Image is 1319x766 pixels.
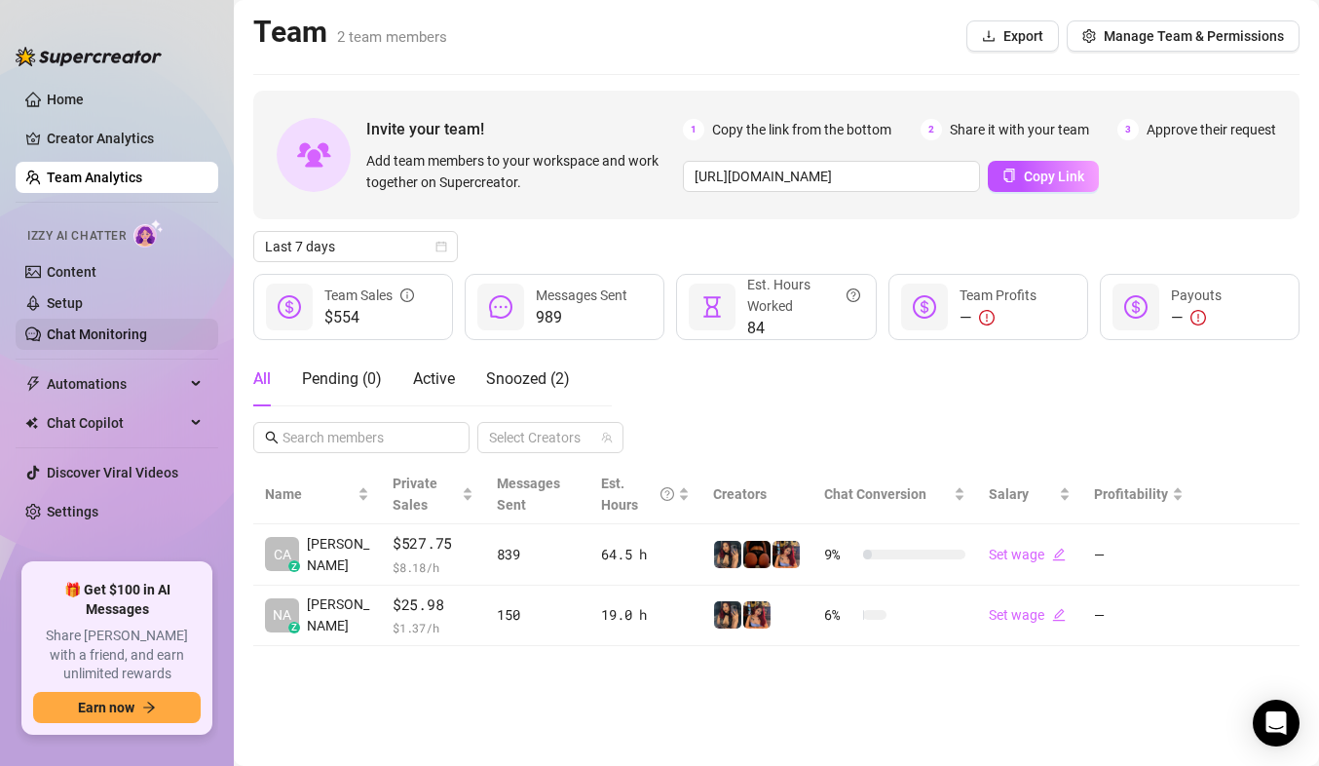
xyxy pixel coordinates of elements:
[133,219,164,248] img: AI Chatter
[1171,306,1222,329] div: —
[47,465,178,480] a: Discover Viral Videos
[283,427,442,448] input: Search members
[47,92,84,107] a: Home
[435,241,447,252] span: calendar
[979,310,995,326] span: exclamation-circle
[743,541,771,568] img: WifeNextDoor
[982,29,996,43] span: download
[265,431,279,444] span: search
[307,594,369,636] span: [PERSON_NAME]
[25,416,38,430] img: Chat Copilot
[497,476,560,513] span: Messages Sent
[47,170,142,185] a: Team Analytics
[288,560,300,572] div: z
[1002,169,1016,182] span: copy
[701,465,812,524] th: Creators
[142,701,156,714] span: arrow-right
[1190,310,1206,326] span: exclamation-circle
[393,618,473,637] span: $ 1.37 /h
[253,14,447,51] h2: Team
[601,473,674,516] div: Est. Hours
[601,604,690,626] div: 19.0 h
[921,119,942,140] span: 2
[497,604,578,626] div: 150
[743,601,771,629] img: Ivy
[253,367,271,391] div: All
[273,604,291,626] span: NA
[1094,486,1168,502] span: Profitability
[988,161,1099,192] button: Copy Link
[288,622,300,633] div: z
[536,287,627,303] span: Messages Sent
[393,557,473,577] span: $ 8.18 /h
[47,264,96,280] a: Content
[966,20,1059,52] button: Export
[1067,20,1300,52] button: Manage Team & Permissions
[950,119,1089,140] span: Share it with your team
[413,369,455,388] span: Active
[27,227,126,246] span: Izzy AI Chatter
[683,119,704,140] span: 1
[274,544,291,565] span: CA
[913,295,936,319] span: dollar-circle
[773,541,800,568] img: Ivy
[265,483,354,505] span: Name
[47,295,83,311] a: Setup
[33,692,201,723] button: Earn nowarrow-right
[265,232,446,261] span: Last 7 days
[989,607,1066,623] a: Set wageedit
[16,47,162,66] img: logo-BBDzfeDw.svg
[1082,524,1195,586] td: —
[324,285,414,306] div: Team Sales
[489,295,512,319] span: message
[78,700,134,715] span: Earn now
[393,476,437,513] span: Private Sales
[47,123,203,154] a: Creator Analytics
[601,544,690,565] div: 64.5 h
[747,317,859,340] span: 84
[33,581,201,619] span: 🎁 Get $100 in AI Messages
[47,407,185,439] span: Chat Copilot
[847,274,860,317] span: question-circle
[47,326,147,342] a: Chat Monitoring
[278,295,301,319] span: dollar-circle
[824,486,926,502] span: Chat Conversion
[1171,287,1222,303] span: Payouts
[393,532,473,555] span: $527.75
[33,627,201,684] span: Share [PERSON_NAME] with a friend, and earn unlimited rewards
[1003,28,1043,44] span: Export
[366,117,683,141] span: Invite your team!
[714,541,741,568] img: Ivy
[960,306,1036,329] div: —
[1147,119,1276,140] span: Approve their request
[700,295,724,319] span: hourglass
[302,367,382,391] div: Pending ( 0 )
[1117,119,1139,140] span: 3
[1082,586,1195,647] td: —
[393,594,473,617] span: $25.98
[824,544,855,565] span: 9 %
[536,306,627,329] span: 989
[1082,29,1096,43] span: setting
[989,486,1029,502] span: Salary
[1052,608,1066,622] span: edit
[660,473,674,516] span: question-circle
[714,601,741,629] img: Ivy
[337,28,447,46] span: 2 team members
[989,547,1066,562] a: Set wageedit
[486,369,570,388] span: Snoozed ( 2 )
[747,274,859,317] div: Est. Hours Worked
[1024,169,1084,184] span: Copy Link
[1253,700,1300,747] div: Open Intercom Messenger
[307,533,369,576] span: [PERSON_NAME]
[25,376,41,392] span: thunderbolt
[366,150,675,193] span: Add team members to your workspace and work together on Supercreator.
[712,119,891,140] span: Copy the link from the bottom
[324,306,414,329] span: $554
[47,504,98,519] a: Settings
[824,604,855,626] span: 6 %
[47,368,185,400] span: Automations
[253,465,381,524] th: Name
[1052,548,1066,561] span: edit
[1124,295,1148,319] span: dollar-circle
